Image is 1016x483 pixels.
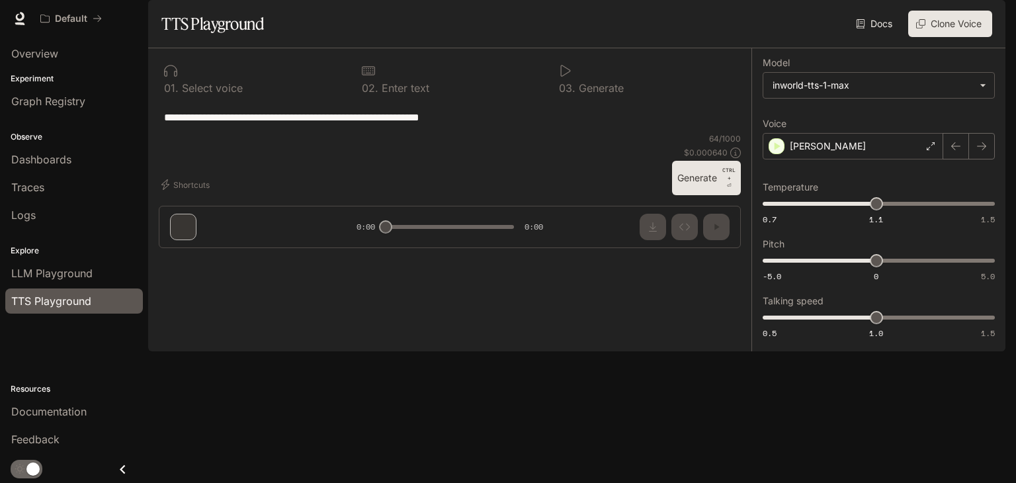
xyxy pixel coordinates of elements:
p: Pitch [763,240,784,249]
p: Temperature [763,183,818,192]
div: inworld-tts-1-max [773,79,973,92]
p: 64 / 1000 [709,133,741,144]
button: GenerateCTRL +⏎ [672,161,741,195]
span: 0 [874,271,878,282]
p: Talking speed [763,296,824,306]
p: Voice [763,119,786,128]
p: CTRL + [722,166,736,182]
button: Shortcuts [159,174,215,195]
span: 0.5 [763,328,777,339]
p: Model [763,58,790,67]
span: 5.0 [981,271,995,282]
span: -5.0 [763,271,781,282]
p: Default [55,13,87,24]
p: 0 3 . [559,83,575,93]
p: 0 2 . [362,83,378,93]
h1: TTS Playground [161,11,264,37]
div: inworld-tts-1-max [763,73,994,98]
span: 1.5 [981,214,995,225]
button: All workspaces [34,5,108,32]
span: 1.5 [981,328,995,339]
span: 1.1 [869,214,883,225]
p: Generate [575,83,624,93]
p: 0 1 . [164,83,179,93]
p: $ 0.000640 [684,147,728,158]
p: ⏎ [722,166,736,190]
p: Enter text [378,83,429,93]
button: Clone Voice [908,11,992,37]
span: 1.0 [869,328,883,339]
p: Select voice [179,83,243,93]
a: Docs [853,11,898,37]
span: 0.7 [763,214,777,225]
p: [PERSON_NAME] [790,140,866,153]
